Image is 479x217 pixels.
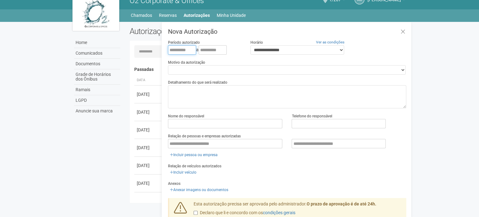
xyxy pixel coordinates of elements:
[159,11,177,20] a: Reservas
[263,210,295,215] a: condições gerais
[137,162,160,169] div: [DATE]
[168,113,204,119] label: Nome do responsável
[168,151,220,158] a: Incluir pessoa ou empresa
[134,67,402,72] h4: Passadas
[217,11,246,20] a: Minha Unidade
[74,106,120,116] a: Anuncie sua marca
[137,91,160,97] div: [DATE]
[74,85,120,95] a: Ramais
[168,169,198,176] a: Incluir veículo
[194,211,198,215] input: Declaro que li e concordo com oscondições gerais
[307,201,376,206] strong: O prazo de aprovação é de até 24h.
[137,127,160,133] div: [DATE]
[74,48,120,59] a: Comunicados
[168,60,205,65] label: Motivo da autorização
[131,11,152,20] a: Chamados
[168,40,200,45] label: Período autorizado
[137,109,160,115] div: [DATE]
[184,11,210,20] a: Autorizações
[168,45,241,55] div: a
[194,210,295,216] label: Declaro que li e concordo com os
[168,163,221,169] label: Relação de veículos autorizados
[130,27,263,36] h2: Autorizações
[137,180,160,186] div: [DATE]
[134,75,162,86] th: Data
[74,37,120,48] a: Home
[168,181,180,186] label: Anexos
[137,145,160,151] div: [DATE]
[168,133,241,139] label: Relação de pessoas e empresas autorizadas
[250,40,263,45] label: Horário
[292,113,332,119] label: Telefone do responsável
[74,69,120,85] a: Grade de Horários dos Ônibus
[137,198,160,204] div: [DATE]
[168,28,406,35] h3: Nova Autorização
[74,95,120,106] a: LGPD
[168,80,227,85] label: Detalhamento do que será realizado
[316,40,344,44] a: Ver as condições
[74,59,120,69] a: Documentos
[168,186,230,193] a: Anexar imagens ou documentos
